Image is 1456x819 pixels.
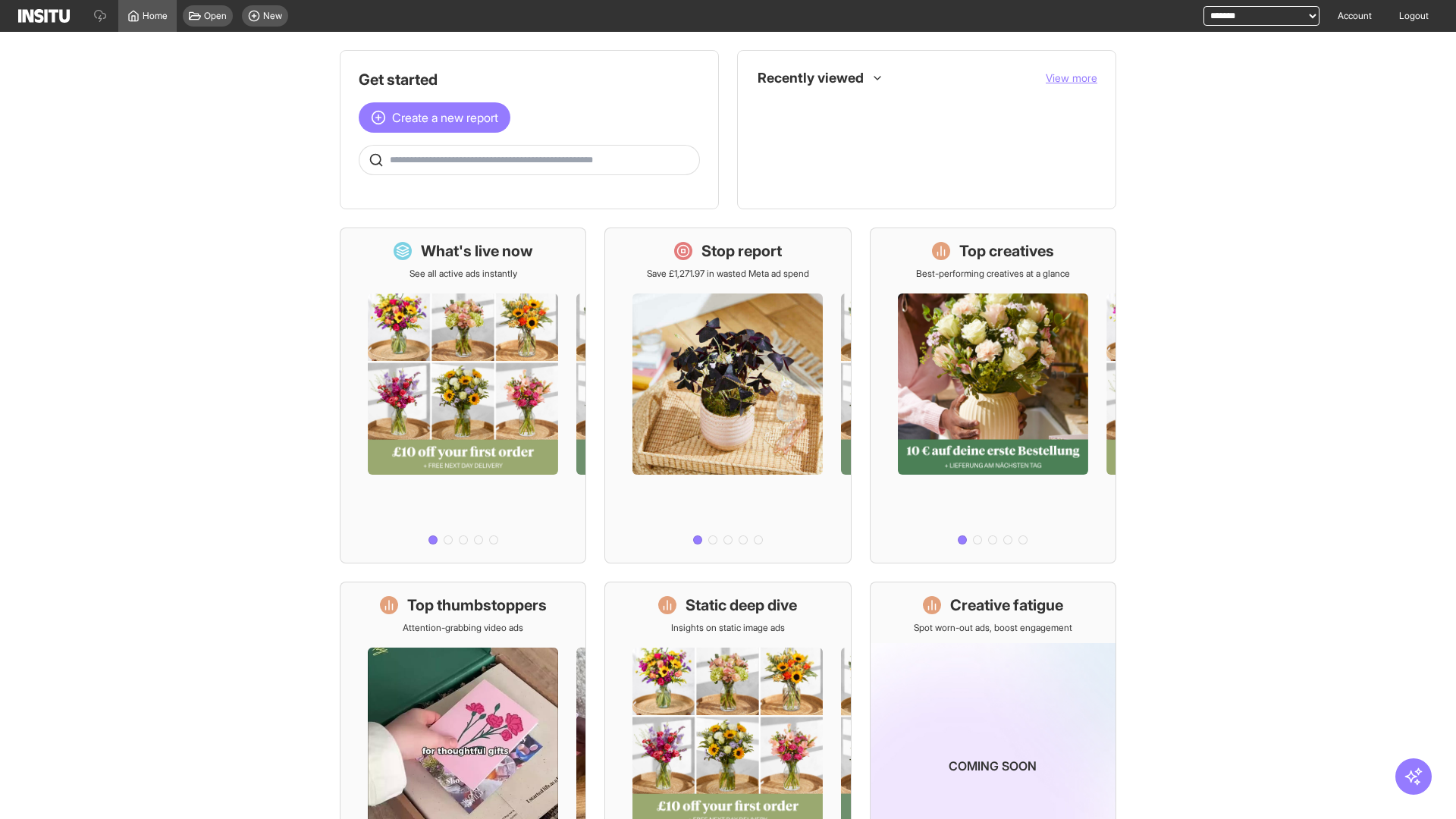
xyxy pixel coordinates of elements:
h1: Top thumbstoppers [407,595,547,616]
span: Open [204,10,227,22]
p: Insights on static image ads [671,622,785,634]
p: Save £1,271.97 in wasted Meta ad spend [647,268,809,280]
span: View more [1046,71,1097,84]
h1: Stop report [701,240,782,262]
a: What's live nowSee all active ads instantly [340,227,586,563]
span: Home [143,10,168,22]
span: New [263,10,282,22]
h1: Top creatives [959,240,1054,262]
button: View more [1046,71,1097,86]
img: Logo [18,9,70,23]
h1: Static deep dive [686,595,797,616]
a: Top creativesBest-performing creatives at a glance [870,227,1116,563]
a: Stop reportSave £1,271.97 in wasted Meta ad spend [604,227,851,563]
button: Create a new report [359,102,510,133]
h1: What's live now [421,240,533,262]
p: Best-performing creatives at a glance [916,268,1070,280]
h1: Get started [359,69,700,90]
span: Create a new report [392,108,498,127]
p: See all active ads instantly [409,268,517,280]
p: Attention-grabbing video ads [403,622,523,634]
